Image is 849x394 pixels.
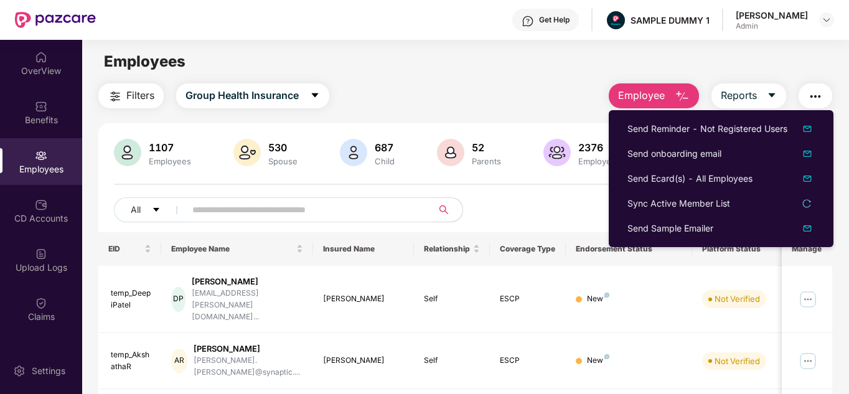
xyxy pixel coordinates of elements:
div: 687 [372,141,397,154]
span: Filters [126,88,154,103]
img: svg+xml;base64,PHN2ZyBpZD0iVXBsb2FkX0xvZ3MiIGRhdGEtbmFtZT0iVXBsb2FkIExvZ3MiIHhtbG5zPSJodHRwOi8vd3... [35,248,47,260]
button: Filters [98,83,164,108]
div: Endorsement Status [576,244,682,254]
th: Insured Name [313,232,415,266]
span: Employees [104,52,185,70]
div: ESCP [500,293,556,305]
img: svg+xml;base64,PHN2ZyBpZD0iRW1wbG95ZWVzIiB4bWxucz0iaHR0cDovL3d3dy53My5vcmcvMjAwMC9zdmciIHdpZHRoPS... [35,149,47,162]
img: svg+xml;base64,PHN2ZyB4bWxucz0iaHR0cDovL3d3dy53My5vcmcvMjAwMC9zdmciIHhtbG5zOnhsaW5rPSJodHRwOi8vd3... [114,139,141,166]
div: Not Verified [715,355,760,367]
div: [EMAIL_ADDRESS][PERSON_NAME][DOMAIN_NAME]... [192,288,303,323]
img: svg+xml;base64,PHN2ZyBpZD0iSG9tZSIgeG1sbnM9Imh0dHA6Ly93d3cudzMub3JnLzIwMDAvc3ZnIiB3aWR0aD0iMjAiIG... [35,51,47,63]
div: Self [424,355,480,367]
img: svg+xml;base64,PHN2ZyBpZD0iSGVscC0zMngzMiIgeG1sbnM9Imh0dHA6Ly93d3cudzMub3JnLzIwMDAvc3ZnIiB3aWR0aD... [522,15,534,27]
span: Employee [618,88,665,103]
img: svg+xml;base64,PHN2ZyB4bWxucz0iaHR0cDovL3d3dy53My5vcmcvMjAwMC9zdmciIHhtbG5zOnhsaW5rPSJodHRwOi8vd3... [233,139,261,166]
span: caret-down [152,205,161,215]
div: New [587,293,609,305]
div: Parents [469,156,504,166]
button: Employee [609,83,699,108]
div: Spouse [266,156,300,166]
div: [PERSON_NAME] [323,293,405,305]
button: search [432,197,463,222]
button: Allcaret-down [114,197,190,222]
img: svg+xml;base64,PHN2ZyB4bWxucz0iaHR0cDovL3d3dy53My5vcmcvMjAwMC9zdmciIHhtbG5zOnhsaW5rPSJodHRwOi8vd3... [437,139,464,166]
img: dropDownIcon [800,146,815,161]
div: 530 [266,141,300,154]
button: Group Health Insurancecaret-down [176,83,329,108]
div: 1107 [146,141,194,154]
div: AR [171,349,187,373]
div: Settings [28,365,69,377]
span: EID [108,244,143,254]
img: svg+xml;base64,PHN2ZyBpZD0iRHJvcGRvd24tMzJ4MzIiIHhtbG5zPSJodHRwOi8vd3d3LnczLm9yZy8yMDAwL3N2ZyIgd2... [822,15,832,25]
div: Send onboarding email [627,147,721,161]
img: svg+xml;base64,PHN2ZyB4bWxucz0iaHR0cDovL3d3dy53My5vcmcvMjAwMC9zdmciIHhtbG5zOnhsaW5rPSJodHRwOi8vd3... [800,221,815,236]
div: Send Reminder - Not Registered Users [627,122,787,136]
span: caret-down [767,90,777,101]
div: temp_AkshathaR [111,349,152,373]
span: Employee Name [171,244,294,254]
img: svg+xml;base64,PHN2ZyB4bWxucz0iaHR0cDovL3d3dy53My5vcmcvMjAwMC9zdmciIHhtbG5zOnhsaW5rPSJodHRwOi8vd3... [340,139,367,166]
img: dropDownIcon [800,121,815,136]
span: Relationship [424,244,471,254]
th: EID [98,232,162,266]
div: Child [372,156,397,166]
div: 52 [469,141,504,154]
img: svg+xml;base64,PHN2ZyB4bWxucz0iaHR0cDovL3d3dy53My5vcmcvMjAwMC9zdmciIHdpZHRoPSI4IiBoZWlnaHQ9IjgiIH... [604,354,609,359]
div: Employees [146,156,194,166]
span: reload [802,199,811,208]
div: New [587,355,609,367]
th: Relationship [414,232,490,266]
div: ESCP [500,355,556,367]
span: All [131,203,141,217]
img: manageButton [798,351,818,371]
div: [PERSON_NAME] [192,276,303,288]
img: svg+xml;base64,PHN2ZyBpZD0iQ0RfQWNjb3VudHMiIGRhdGEtbmFtZT0iQ0QgQWNjb3VudHMiIHhtbG5zPSJodHRwOi8vd3... [35,199,47,211]
div: Self [424,293,480,305]
div: [PERSON_NAME].[PERSON_NAME]@synaptic.... [194,355,303,378]
th: Employee Name [161,232,313,266]
img: svg+xml;base64,PHN2ZyBpZD0iQ2xhaW0iIHhtbG5zPSJodHRwOi8vd3d3LnczLm9yZy8yMDAwL3N2ZyIgd2lkdGg9IjIwIi... [35,297,47,309]
div: temp_DeepiPatel [111,288,152,311]
div: DP [171,287,185,312]
div: Get Help [539,15,570,25]
div: [PERSON_NAME] [194,343,303,355]
img: svg+xml;base64,PHN2ZyB4bWxucz0iaHR0cDovL3d3dy53My5vcmcvMjAwMC9zdmciIHhtbG5zOnhsaW5rPSJodHRwOi8vd3... [543,139,571,166]
img: svg+xml;base64,PHN2ZyB4bWxucz0iaHR0cDovL3d3dy53My5vcmcvMjAwMC9zdmciIHdpZHRoPSIyNCIgaGVpZ2h0PSIyNC... [108,89,123,104]
img: svg+xml;base64,PHN2ZyBpZD0iU2V0dGluZy0yMHgyMCIgeG1sbnM9Imh0dHA6Ly93d3cudzMub3JnLzIwMDAvc3ZnIiB3aW... [13,365,26,377]
div: Sync Active Member List [627,197,730,210]
div: Send Sample Emailer [627,222,713,235]
div: [PERSON_NAME] [323,355,405,367]
div: [PERSON_NAME] [736,9,808,21]
img: New Pazcare Logo [15,12,96,28]
div: SAMPLE DUMMY 1 [631,14,710,26]
span: Reports [721,88,757,103]
div: 2376 [576,141,675,154]
span: Group Health Insurance [185,88,299,103]
img: dropDownIcon [800,171,815,186]
span: search [432,205,456,215]
img: svg+xml;base64,PHN2ZyB4bWxucz0iaHR0cDovL3d3dy53My5vcmcvMjAwMC9zdmciIHdpZHRoPSI4IiBoZWlnaHQ9IjgiIH... [604,293,609,298]
div: Send Ecard(s) - All Employees [627,172,753,185]
img: svg+xml;base64,PHN2ZyB4bWxucz0iaHR0cDovL3d3dy53My5vcmcvMjAwMC9zdmciIHhtbG5zOnhsaW5rPSJodHRwOi8vd3... [675,89,690,104]
div: Admin [736,21,808,31]
button: Reportscaret-down [711,83,786,108]
div: Employees+dependents [576,156,675,166]
span: caret-down [310,90,320,101]
img: svg+xml;base64,PHN2ZyBpZD0iQ2xhaW0iIHhtbG5zPSJodHRwOi8vd3d3LnczLm9yZy8yMDAwL3N2ZyIgd2lkdGg9IjIwIi... [35,346,47,359]
th: Coverage Type [490,232,566,266]
img: svg+xml;base64,PHN2ZyBpZD0iQmVuZWZpdHMiIHhtbG5zPSJodHRwOi8vd3d3LnczLm9yZy8yMDAwL3N2ZyIgd2lkdGg9Ij... [35,100,47,113]
img: manageButton [798,289,818,309]
img: Pazcare_Alternative_logo-01-01.png [607,11,625,29]
div: Not Verified [715,293,760,305]
img: svg+xml;base64,PHN2ZyB4bWxucz0iaHR0cDovL3d3dy53My5vcmcvMjAwMC9zdmciIHdpZHRoPSIyNCIgaGVpZ2h0PSIyNC... [808,89,823,104]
